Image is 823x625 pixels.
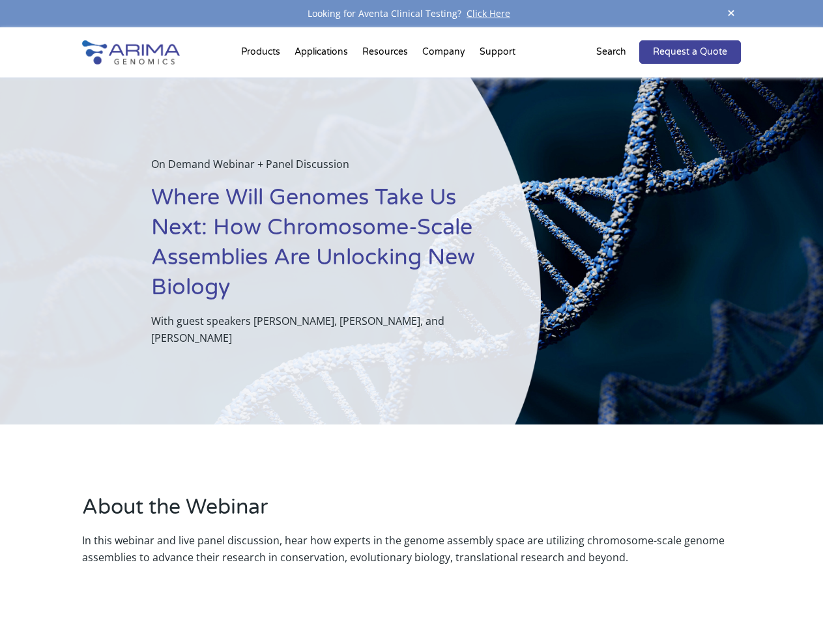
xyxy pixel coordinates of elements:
div: Looking for Aventa Clinical Testing? [82,5,740,22]
a: Click Here [461,7,515,20]
h2: About the Webinar [82,493,740,532]
p: With guest speakers [PERSON_NAME], [PERSON_NAME], and [PERSON_NAME] [151,312,475,346]
img: Arima-Genomics-logo [82,40,180,64]
p: Search [596,44,626,61]
p: In this webinar and live panel discussion, hear how experts in the genome assembly space are util... [82,532,740,566]
p: On Demand Webinar + Panel Discussion [151,156,475,183]
a: Request a Quote [639,40,741,64]
h1: Where Will Genomes Take Us Next: How Chromosome-Scale Assemblies Are Unlocking New Biology [151,183,475,312]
